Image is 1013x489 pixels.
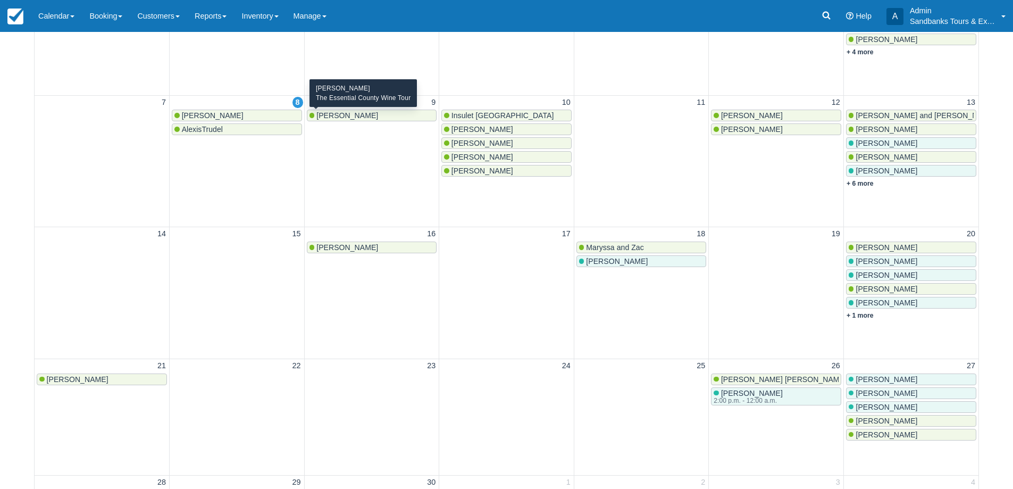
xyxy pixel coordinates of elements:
[451,111,554,120] span: Insulet [GEOGRAPHIC_DATA]
[846,137,976,149] a: [PERSON_NAME]
[856,257,917,266] span: [PERSON_NAME]
[47,375,108,384] span: [PERSON_NAME]
[560,228,573,240] a: 17
[441,165,572,177] a: [PERSON_NAME]
[699,477,707,488] a: 2
[846,12,853,20] i: Help
[856,167,917,175] span: [PERSON_NAME]
[316,93,411,103] div: The Essential County Wine Tour
[425,477,438,488] a: 30
[856,153,917,161] span: [PERSON_NAME]
[847,48,874,56] a: + 4 more
[846,242,976,253] a: [PERSON_NAME]
[155,477,168,488] a: 28
[856,430,917,439] span: [PERSON_NAME]
[451,167,513,175] span: [PERSON_NAME]
[856,299,917,307] span: [PERSON_NAME]
[7,9,23,24] img: checkfront-main-nav-mini-logo.png
[155,228,168,240] a: 14
[910,5,995,16] p: Admin
[560,360,573,372] a: 24
[856,417,917,425] span: [PERSON_NAME]
[846,374,976,385] a: [PERSON_NAME]
[155,360,168,372] a: 21
[560,97,573,109] a: 10
[182,125,223,134] span: AlexisTrudel
[846,255,976,267] a: [PERSON_NAME]
[847,312,874,319] a: + 1 more
[586,257,648,266] span: [PERSON_NAME]
[711,110,841,121] a: [PERSON_NAME]
[846,283,976,295] a: [PERSON_NAME]
[847,180,874,187] a: + 6 more
[451,153,513,161] span: [PERSON_NAME]
[846,34,976,45] a: [PERSON_NAME]
[586,243,643,252] span: Maryssa and Zac
[694,228,707,240] a: 18
[846,110,976,121] a: [PERSON_NAME] and [PERSON_NAME]
[856,285,917,293] span: [PERSON_NAME]
[830,360,842,372] a: 26
[160,97,168,109] a: 7
[721,111,783,120] span: [PERSON_NAME]
[425,228,438,240] a: 16
[292,97,303,109] a: 8
[576,255,707,267] a: [PERSON_NAME]
[846,387,976,399] a: [PERSON_NAME]
[846,429,976,441] a: [PERSON_NAME]
[441,123,572,135] a: [PERSON_NAME]
[711,387,841,405] a: [PERSON_NAME]2:00 p.m. - 12:00 a.m.
[290,477,303,488] a: 29
[886,8,903,25] div: A
[425,360,438,372] a: 23
[856,271,917,279] span: [PERSON_NAME]
[856,375,917,384] span: [PERSON_NAME]
[846,297,976,309] a: [PERSON_NAME]
[856,35,917,44] span: [PERSON_NAME]
[721,389,783,397] span: [PERSON_NAME]
[846,165,976,177] a: [PERSON_NAME]
[290,228,303,240] a: 15
[965,97,977,109] a: 13
[965,228,977,240] a: 20
[451,125,513,134] span: [PERSON_NAME]
[711,374,841,385] a: [PERSON_NAME] [PERSON_NAME]
[694,97,707,109] a: 11
[441,110,572,121] a: Insulet [GEOGRAPHIC_DATA]
[856,243,917,252] span: [PERSON_NAME]
[316,111,378,120] span: [PERSON_NAME]
[694,360,707,372] a: 25
[307,242,437,253] a: [PERSON_NAME]
[856,111,996,120] span: [PERSON_NAME] and [PERSON_NAME]
[969,477,977,488] a: 4
[441,151,572,163] a: [PERSON_NAME]
[316,243,378,252] span: [PERSON_NAME]
[429,97,438,109] a: 9
[451,139,513,147] span: [PERSON_NAME]
[172,110,302,121] a: [PERSON_NAME]
[172,123,302,135] a: AlexisTrudel
[721,375,847,384] span: [PERSON_NAME] [PERSON_NAME]
[834,477,842,488] a: 3
[856,403,917,411] span: [PERSON_NAME]
[441,137,572,149] a: [PERSON_NAME]
[846,401,976,413] a: [PERSON_NAME]
[307,110,437,121] a: [PERSON_NAME]
[910,16,995,27] p: Sandbanks Tours & Experiences
[830,97,842,109] a: 12
[856,139,917,147] span: [PERSON_NAME]
[830,228,842,240] a: 19
[714,397,781,404] div: 2:00 p.m. - 12:00 a.m.
[856,12,872,20] span: Help
[856,389,917,397] span: [PERSON_NAME]
[37,374,167,385] a: [PERSON_NAME]
[182,111,244,120] span: [PERSON_NAME]
[846,123,976,135] a: [PERSON_NAME]
[846,269,976,281] a: [PERSON_NAME]
[564,477,573,488] a: 1
[290,360,303,372] a: 22
[846,151,976,163] a: [PERSON_NAME]
[846,415,976,427] a: [PERSON_NAME]
[856,125,917,134] span: [PERSON_NAME]
[711,123,841,135] a: [PERSON_NAME]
